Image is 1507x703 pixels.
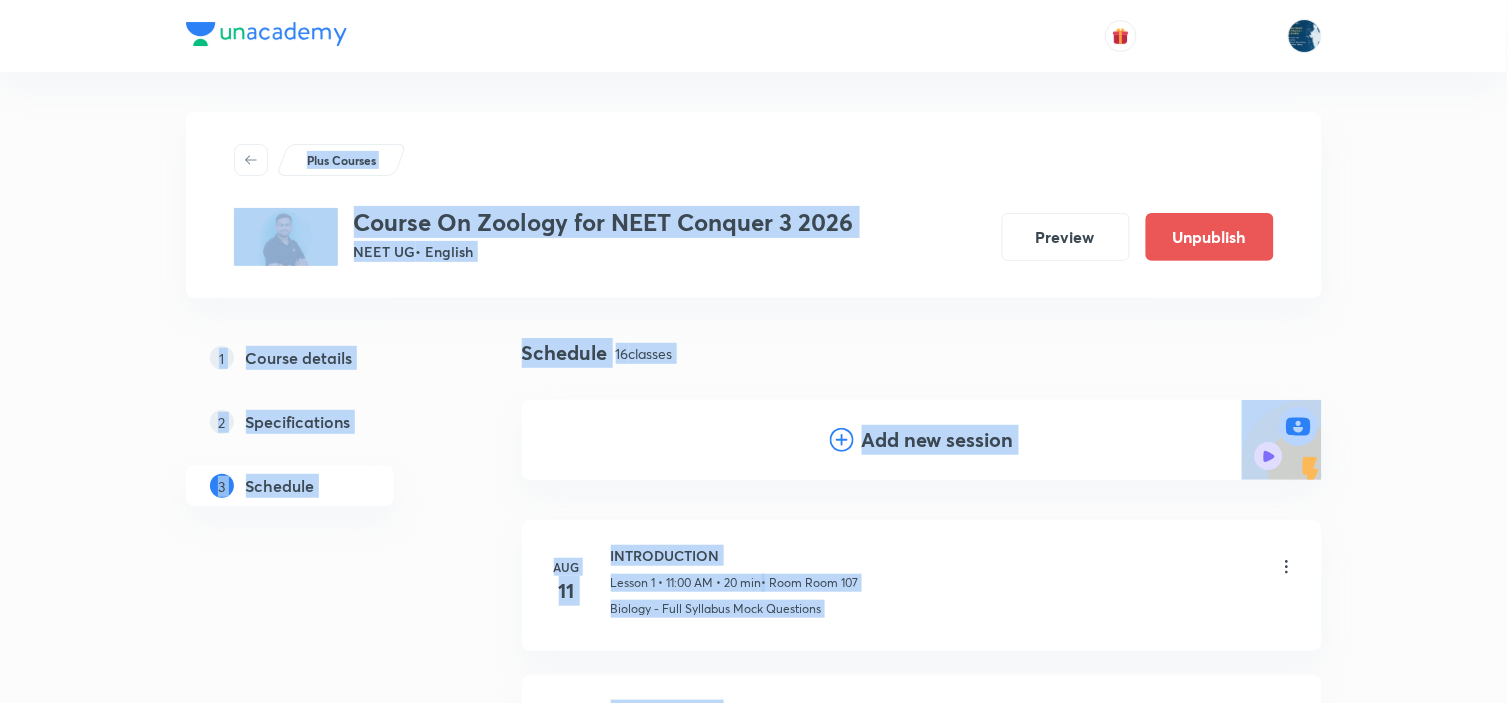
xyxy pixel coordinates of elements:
p: NEET UG • English [354,241,854,262]
h4: Add new session [862,425,1014,455]
h3: Course On Zoology for NEET Conquer 3 2026 [354,208,854,237]
button: Unpublish [1146,213,1274,261]
a: 1Course details [186,338,458,378]
h5: Specifications [246,410,351,434]
p: 16 classes [616,343,673,364]
h5: Schedule [246,474,315,498]
p: Lesson 1 • 11:00 AM • 20 min [611,574,762,592]
p: 3 [210,474,234,498]
img: Lokeshwar Chiluveru [1288,19,1322,53]
h4: 11 [547,576,587,606]
img: Add [1242,400,1322,480]
p: Plus Courses [307,151,376,169]
p: • Room Room 107 [762,574,859,592]
h4: Schedule [522,338,608,368]
p: 2 [210,410,234,434]
button: Preview [1002,213,1130,261]
a: 2Specifications [186,402,458,442]
img: Company Logo [186,22,347,46]
h6: Aug [547,558,587,576]
img: FA3614E2-7B24-4640-B2FC-131BFEBF978A_plus.png [234,208,338,266]
h5: Course details [246,346,353,370]
img: avatar [1112,27,1130,45]
p: 1 [210,346,234,370]
p: Biology - Full Syllabus Mock Questions [611,600,822,618]
a: Company Logo [186,22,347,51]
h6: INTRODUCTION [611,545,859,566]
button: avatar [1105,20,1137,52]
